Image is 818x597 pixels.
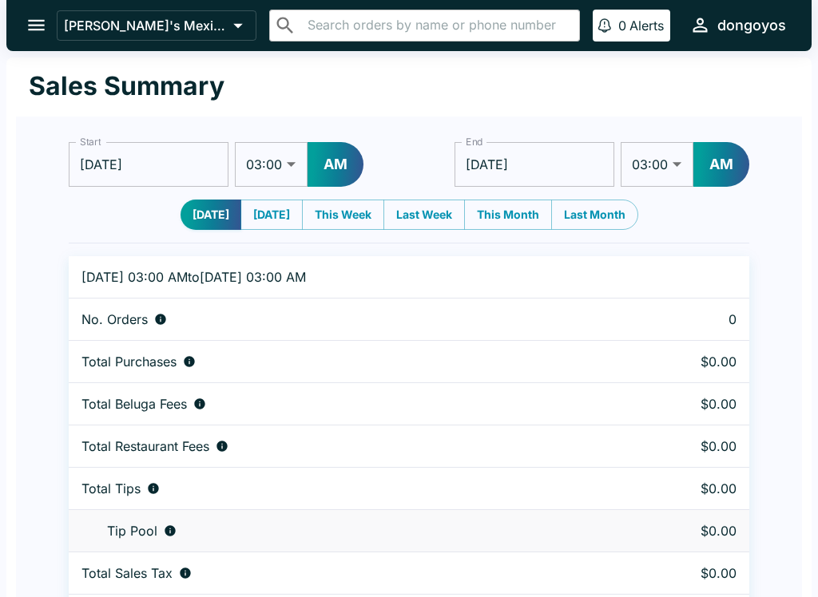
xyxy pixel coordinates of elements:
[240,200,303,230] button: [DATE]
[81,354,602,370] div: Aggregate order subtotals
[81,311,602,327] div: Number of orders placed
[181,200,241,230] button: [DATE]
[81,269,602,285] p: [DATE] 03:00 AM to [DATE] 03:00 AM
[16,5,57,45] button: open drawer
[81,480,602,496] div: Combined individual and pooled tips
[464,200,552,230] button: This Month
[81,396,602,412] div: Fees paid by diners to Beluga
[383,200,465,230] button: Last Week
[80,135,101,148] label: Start
[466,135,483,148] label: End
[628,438,737,454] p: $0.00
[107,523,157,539] p: Tip Pool
[81,438,209,454] p: Total Restaurant Fees
[302,200,384,230] button: This Week
[618,18,626,34] p: 0
[628,480,737,496] p: $0.00
[693,142,749,187] button: AM
[81,438,602,454] div: Fees paid by diners to restaurant
[81,523,602,539] div: Tips unclaimed by a waiter
[455,142,614,187] input: Choose date, selected date is Oct 8, 2025
[629,18,664,34] p: Alerts
[628,565,737,581] p: $0.00
[308,142,363,187] button: AM
[81,354,177,370] p: Total Purchases
[64,18,227,34] p: [PERSON_NAME]'s Mexican Food
[81,565,602,581] div: Sales tax paid by diners
[551,200,638,230] button: Last Month
[69,142,228,187] input: Choose date, selected date is Oct 7, 2025
[29,70,224,102] h1: Sales Summary
[683,8,792,42] button: dongoyos
[81,565,173,581] p: Total Sales Tax
[628,354,737,370] p: $0.00
[81,311,148,327] p: No. Orders
[628,311,737,327] p: 0
[81,480,141,496] p: Total Tips
[628,523,737,539] p: $0.00
[628,396,737,412] p: $0.00
[717,16,786,35] div: dongoyos
[57,10,256,41] button: [PERSON_NAME]'s Mexican Food
[81,396,187,412] p: Total Beluga Fees
[303,14,573,37] input: Search orders by name or phone number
